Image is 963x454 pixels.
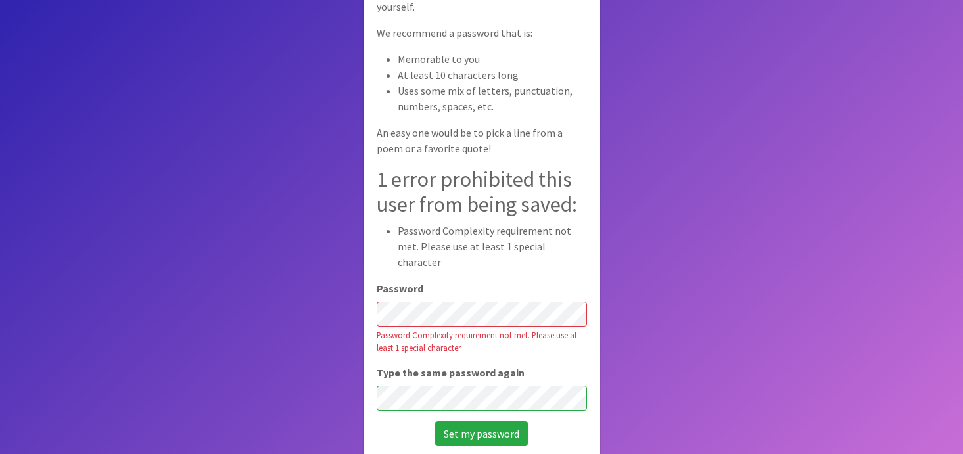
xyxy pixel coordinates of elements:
p: An easy one would be to pick a line from a poem or a favorite quote! [377,125,587,156]
p: We recommend a password that is: [377,25,587,41]
label: Password [377,281,423,296]
li: At least 10 characters long [398,67,587,83]
li: Uses some mix of letters, punctuation, numbers, spaces, etc. [398,83,587,114]
li: Memorable to you [398,51,587,67]
h2: 1 error prohibited this user from being saved: [377,167,587,217]
div: Password Complexity requirement not met. Please use at least 1 special character [377,329,587,354]
li: Password Complexity requirement not met. Please use at least 1 special character [398,223,587,270]
label: Type the same password again [377,365,525,380]
input: Set my password [435,421,528,446]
